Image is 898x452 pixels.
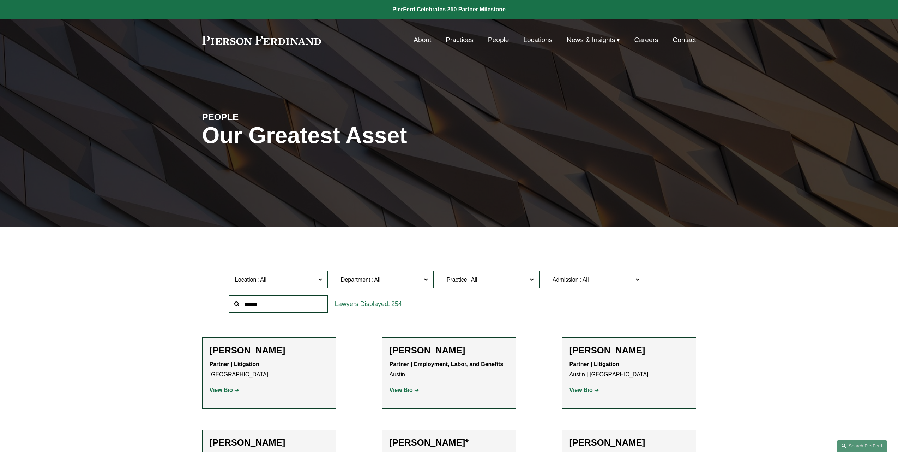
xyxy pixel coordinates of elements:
strong: Partner | Litigation [569,361,619,367]
p: Austin [390,359,509,380]
h2: [PERSON_NAME] [390,345,509,356]
h1: Our Greatest Asset [202,123,531,148]
h2: [PERSON_NAME] [569,345,689,356]
a: Search this site [837,440,887,452]
a: Practices [446,33,474,47]
strong: View Bio [569,387,593,393]
span: Department [341,277,370,283]
a: View Bio [390,387,419,393]
a: View Bio [569,387,599,393]
a: folder dropdown [567,33,620,47]
span: Practice [447,277,467,283]
a: Contact [673,33,696,47]
a: Careers [634,33,658,47]
strong: Partner | Litigation [210,361,259,367]
span: 254 [391,300,402,307]
a: About [414,33,431,47]
p: [GEOGRAPHIC_DATA] [210,359,329,380]
a: View Bio [210,387,239,393]
h4: PEOPLE [202,111,326,123]
a: People [488,33,509,47]
h2: [PERSON_NAME]* [390,437,509,448]
p: Austin | [GEOGRAPHIC_DATA] [569,359,689,380]
span: News & Insights [567,34,615,46]
a: Locations [523,33,552,47]
span: Location [235,277,257,283]
h2: [PERSON_NAME] [210,437,329,448]
strong: View Bio [390,387,413,393]
h2: [PERSON_NAME] [569,437,689,448]
span: Admission [553,277,579,283]
h2: [PERSON_NAME] [210,345,329,356]
strong: View Bio [210,387,233,393]
strong: Partner | Employment, Labor, and Benefits [390,361,504,367]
